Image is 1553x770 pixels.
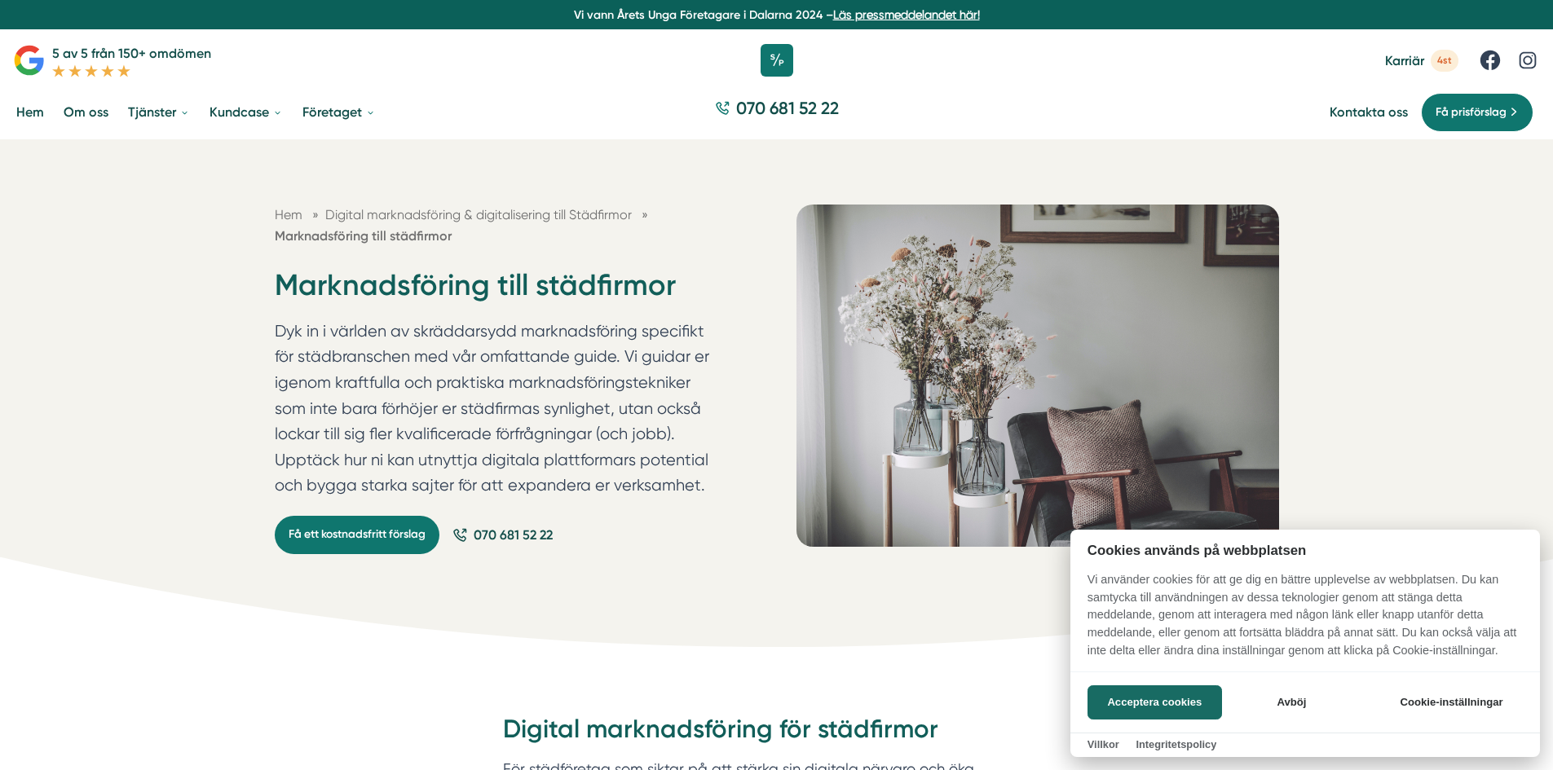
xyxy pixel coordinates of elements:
[1070,571,1540,671] p: Vi använder cookies för att ge dig en bättre upplevelse av webbplatsen. Du kan samtycka till anvä...
[1136,738,1216,750] a: Integritetspolicy
[1380,685,1523,719] button: Cookie-inställningar
[1088,685,1222,719] button: Acceptera cookies
[1227,685,1357,719] button: Avböj
[1088,738,1119,750] a: Villkor
[1070,543,1540,558] h2: Cookies används på webbplatsen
